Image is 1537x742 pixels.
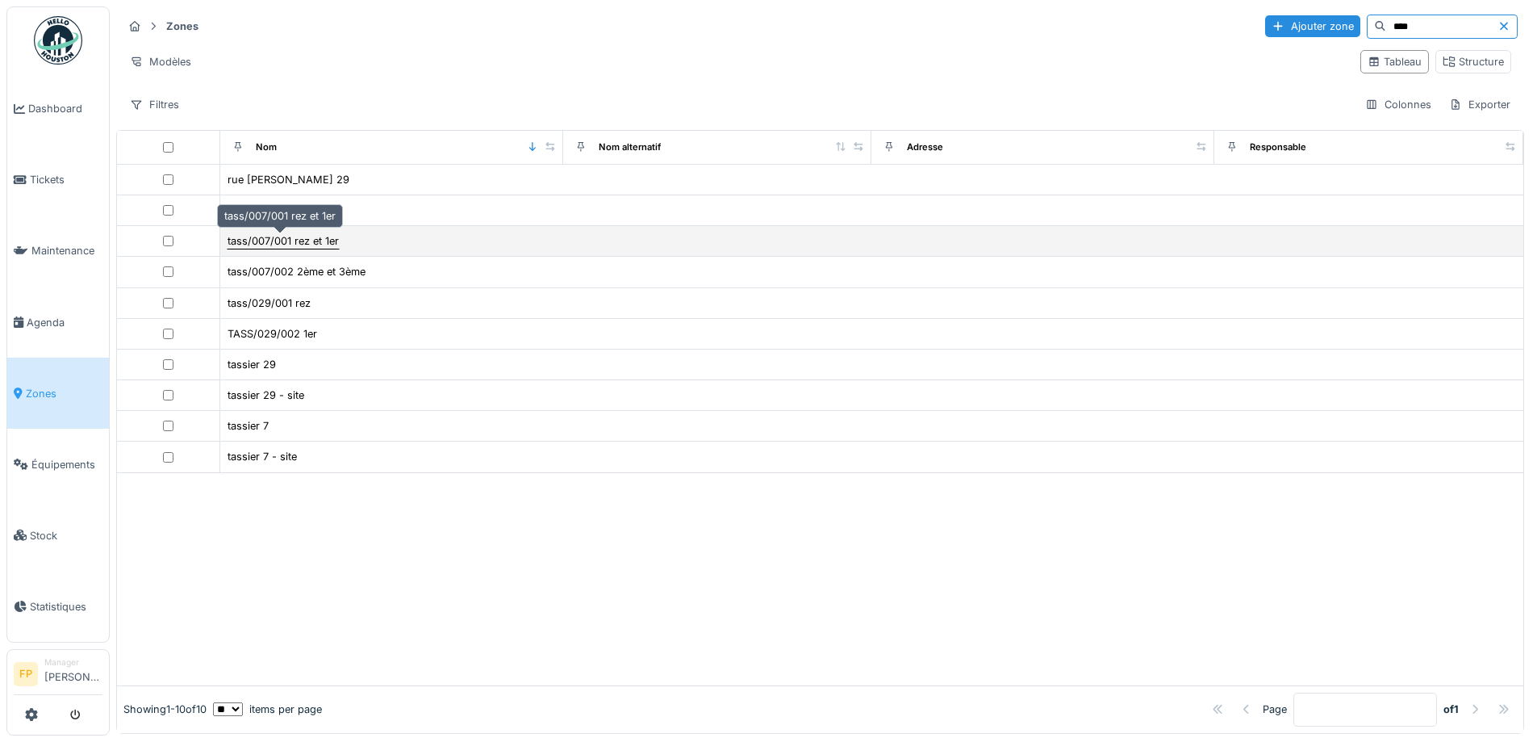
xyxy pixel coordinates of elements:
[228,233,339,249] div: tass/007/001 rez et 1er
[213,702,322,717] div: items per page
[7,429,109,500] a: Équipements
[228,264,365,279] div: tass/007/002 2ème et 3ème
[7,571,109,642] a: Statistiques
[7,287,109,358] a: Agenda
[1358,93,1439,116] div: Colonnes
[1265,15,1360,37] div: Ajouter zone
[160,19,205,34] strong: Zones
[217,204,343,228] div: tass/007/001 rez et 1er
[228,203,342,218] div: rue [PERSON_NAME] 7
[228,418,269,434] div: tassier 7
[228,296,311,311] div: tass/029/001 rez
[7,73,109,145] a: Dashboard
[27,315,102,330] span: Agenda
[1368,54,1422,69] div: Tableau
[123,50,198,73] div: Modèles
[7,145,109,216] a: Tickets
[1442,93,1518,116] div: Exporter
[256,140,277,154] div: Nom
[31,243,102,258] span: Maintenance
[228,357,276,372] div: tassier 29
[31,457,102,472] span: Équipements
[14,656,102,695] a: FP Manager[PERSON_NAME]
[1443,702,1459,717] strong: of 1
[599,140,661,154] div: Nom alternatif
[7,500,109,571] a: Stock
[30,172,102,187] span: Tickets
[1443,54,1504,69] div: Structure
[228,449,297,464] div: tassier 7 - site
[28,101,102,116] span: Dashboard
[1263,702,1287,717] div: Page
[123,702,207,717] div: Showing 1 - 10 of 10
[14,662,38,686] li: FP
[7,358,109,429] a: Zones
[228,172,349,187] div: rue [PERSON_NAME] 29
[7,216,109,287] a: Maintenance
[44,656,102,669] div: Manager
[44,656,102,691] li: [PERSON_NAME]
[228,326,317,342] div: TASS/029/002 1er
[907,140,943,154] div: Adresse
[34,16,82,65] img: Badge_color-CXgf-gQk.svg
[228,388,304,403] div: tassier 29 - site
[30,599,102,614] span: Statistiques
[30,528,102,543] span: Stock
[1250,140,1306,154] div: Responsable
[123,93,186,116] div: Filtres
[26,386,102,401] span: Zones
